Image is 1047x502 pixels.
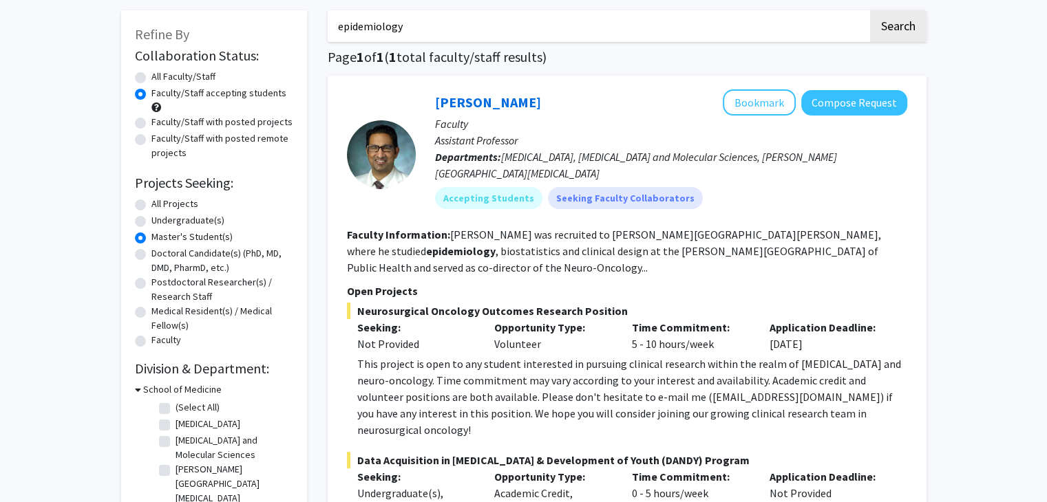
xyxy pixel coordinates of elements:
[357,319,474,336] p: Seeking:
[759,319,897,352] div: [DATE]
[176,433,290,462] label: [MEDICAL_DATA] and Molecular Sciences
[347,303,907,319] span: Neurosurgical Oncology Outcomes Research Position
[176,400,220,415] label: (Select All)
[151,246,293,275] label: Doctoral Candidate(s) (PhD, MD, DMD, PharmD, etc.)
[770,468,887,485] p: Application Deadline:
[176,417,240,431] label: [MEDICAL_DATA]
[801,90,907,116] button: Compose Request to Raj Mukherjee
[151,69,215,84] label: All Faculty/Staff
[328,49,927,65] h1: Page of ( total faculty/staff results)
[357,356,907,438] div: This project is open to any student interested in pursuing clinical research within the realm of ...
[484,319,622,352] div: Volunteer
[548,187,703,209] mat-chip: Seeking Faculty Collaborators
[135,360,293,377] h2: Division & Department:
[151,131,293,160] label: Faculty/Staff with posted remote projects
[151,275,293,304] label: Postdoctoral Researcher(s) / Research Staff
[435,132,907,149] p: Assistant Professor
[135,47,293,64] h2: Collaboration Status:
[377,48,384,65] span: 1
[632,468,749,485] p: Time Commitment:
[426,244,496,258] b: epidemiology
[347,228,450,241] b: Faculty Information:
[435,150,501,164] b: Departments:
[435,94,541,111] a: [PERSON_NAME]
[151,213,224,228] label: Undergraduate(s)
[135,175,293,191] h2: Projects Seeking:
[10,440,59,492] iframe: Chat
[135,25,189,43] span: Refine By
[770,319,887,336] p: Application Deadline:
[723,89,796,116] button: Add Raj Mukherjee to Bookmarks
[622,319,759,352] div: 5 - 10 hours/week
[151,115,293,129] label: Faculty/Staff with posted projects
[435,187,542,209] mat-chip: Accepting Students
[151,86,286,100] label: Faculty/Staff accepting students
[870,10,927,42] button: Search
[357,468,474,485] p: Seeking:
[632,319,749,336] p: Time Commitment:
[151,333,181,347] label: Faculty
[143,382,222,397] h3: School of Medicine
[494,319,611,336] p: Opportunity Type:
[494,468,611,485] p: Opportunity Type:
[347,228,881,274] fg-read-more: [PERSON_NAME] was recruited to [PERSON_NAME][GEOGRAPHIC_DATA][PERSON_NAME], where he studied , bi...
[151,197,198,211] label: All Projects
[347,283,907,299] p: Open Projects
[347,452,907,468] span: Data Acquisition in [MEDICAL_DATA] & Development of Youth (DANDY) Program
[151,304,293,333] label: Medical Resident(s) / Medical Fellow(s)
[328,10,868,42] input: Search Keywords
[435,116,907,132] p: Faculty
[435,150,837,180] span: [MEDICAL_DATA], [MEDICAL_DATA] and Molecular Sciences, [PERSON_NAME][GEOGRAPHIC_DATA][MEDICAL_DATA]
[151,230,233,244] label: Master's Student(s)
[389,48,396,65] span: 1
[357,336,474,352] div: Not Provided
[357,48,364,65] span: 1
